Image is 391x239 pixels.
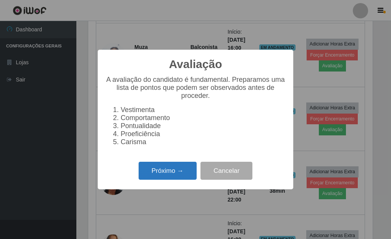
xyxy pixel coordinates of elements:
[139,162,197,180] button: Próximo →
[121,138,286,146] li: Carisma
[121,106,286,114] li: Vestimenta
[169,57,222,71] h2: Avaliação
[121,114,286,122] li: Comportamento
[121,122,286,130] li: Pontualidade
[121,130,286,138] li: Proeficiência
[200,162,252,180] button: Cancelar
[105,76,286,100] p: A avaliação do candidato é fundamental. Preparamos uma lista de pontos que podem ser observados a...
